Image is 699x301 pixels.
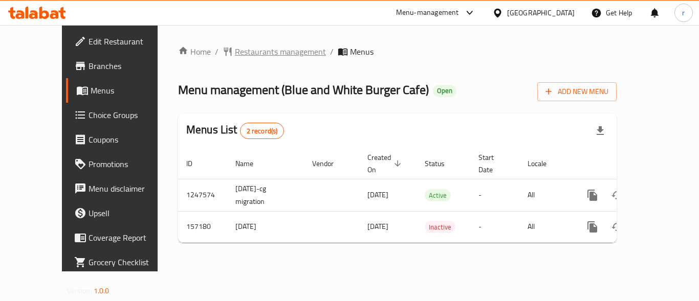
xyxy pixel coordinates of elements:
[433,85,456,97] div: Open
[89,60,170,72] span: Branches
[425,157,458,170] span: Status
[367,188,388,201] span: [DATE]
[350,45,374,58] span: Menus
[186,157,206,170] span: ID
[91,84,170,97] span: Menus
[66,29,179,54] a: Edit Restaurant
[66,176,179,201] a: Menu disclaimer
[178,78,429,101] span: Menu management ( Blue and White Burger Cafe )
[425,189,451,201] div: Active
[89,158,170,170] span: Promotions
[89,35,170,48] span: Edit Restaurant
[178,45,617,58] nav: breadcrumb
[330,45,334,58] li: /
[312,157,347,170] span: Vendor
[425,190,451,201] span: Active
[545,85,608,98] span: Add New Menu
[66,54,179,78] a: Branches
[227,211,304,242] td: [DATE]
[470,179,519,211] td: -
[537,82,617,101] button: Add New Menu
[240,123,285,139] div: Total records count
[425,221,455,233] span: Inactive
[89,207,170,219] span: Upsell
[66,78,179,103] a: Menus
[94,284,110,297] span: 1.0.0
[682,7,685,18] span: r
[519,211,572,242] td: All
[67,284,92,297] span: Version:
[178,148,687,243] table: enhanced table
[215,45,219,58] li: /
[66,225,179,250] a: Coverage Report
[425,221,455,233] div: Inactive
[178,211,227,242] td: 157180
[89,133,170,146] span: Coupons
[241,126,284,136] span: 2 record(s)
[396,7,459,19] div: Menu-management
[89,182,170,195] span: Menu disclaimer
[433,86,456,95] span: Open
[66,127,179,152] a: Coupons
[66,103,179,127] a: Choice Groups
[66,152,179,176] a: Promotions
[519,179,572,211] td: All
[572,148,687,179] th: Actions
[66,201,179,225] a: Upsell
[580,183,605,207] button: more
[478,151,507,176] span: Start Date
[235,157,267,170] span: Name
[507,7,575,18] div: [GEOGRAPHIC_DATA]
[89,109,170,121] span: Choice Groups
[605,215,629,239] button: Change Status
[89,231,170,244] span: Coverage Report
[186,122,284,139] h2: Menus List
[235,45,326,58] span: Restaurants management
[528,157,560,170] span: Locale
[588,119,613,143] div: Export file
[367,151,404,176] span: Created On
[223,45,326,58] a: Restaurants management
[66,250,179,274] a: Grocery Checklist
[89,256,170,268] span: Grocery Checklist
[178,45,211,58] a: Home
[580,215,605,239] button: more
[178,179,227,211] td: 1247574
[605,183,629,207] button: Change Status
[470,211,519,242] td: -
[367,220,388,233] span: [DATE]
[227,179,304,211] td: [DATE]-cg migration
